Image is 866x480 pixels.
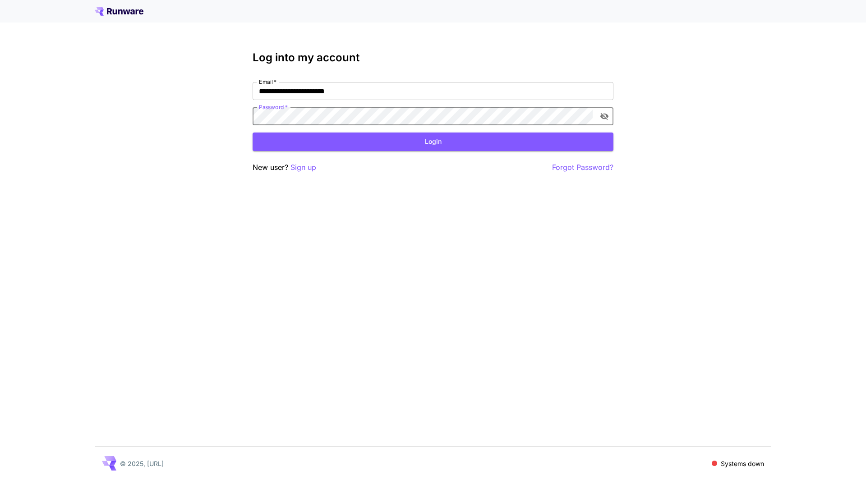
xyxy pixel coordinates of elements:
p: © 2025, [URL] [120,459,164,468]
label: Email [259,78,276,86]
h3: Log into my account [253,51,613,64]
label: Password [259,103,288,111]
button: Sign up [290,162,316,173]
p: New user? [253,162,316,173]
button: Login [253,133,613,151]
p: Systems down [721,459,764,468]
button: Forgot Password? [552,162,613,173]
button: toggle password visibility [596,108,613,124]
